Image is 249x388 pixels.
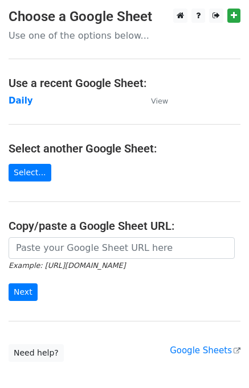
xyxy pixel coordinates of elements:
small: Example: [URL][DOMAIN_NAME] [9,261,125,270]
h3: Choose a Google Sheet [9,9,240,25]
a: Daily [9,96,33,106]
h4: Use a recent Google Sheet: [9,76,240,90]
a: Google Sheets [170,345,240,356]
a: Select... [9,164,51,181]
input: Paste your Google Sheet URL here [9,237,235,259]
a: Need help? [9,344,64,362]
a: View [140,96,168,106]
h4: Select another Google Sheet: [9,142,240,155]
h4: Copy/paste a Google Sheet URL: [9,219,240,233]
input: Next [9,283,38,301]
small: View [151,97,168,105]
p: Use one of the options below... [9,30,240,42]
